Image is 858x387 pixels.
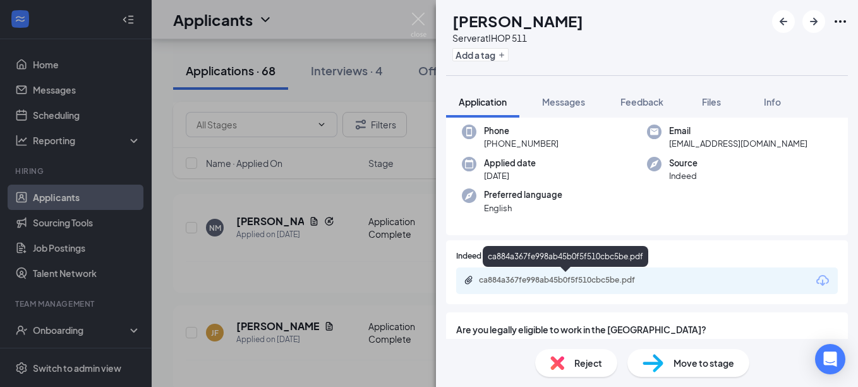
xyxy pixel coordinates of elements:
[452,32,583,44] div: Server at IHOP 511
[674,356,734,370] span: Move to stage
[484,202,562,214] span: English
[620,96,663,107] span: Feedback
[542,96,585,107] span: Messages
[484,157,536,169] span: Applied date
[702,96,721,107] span: Files
[833,14,848,29] svg: Ellipses
[456,250,512,262] span: Indeed Resume
[484,188,562,201] span: Preferred language
[464,275,474,285] svg: Paperclip
[669,157,698,169] span: Source
[452,10,583,32] h1: [PERSON_NAME]
[484,169,536,182] span: [DATE]
[802,10,825,33] button: ArrowRight
[574,356,602,370] span: Reject
[498,51,505,59] svg: Plus
[806,14,821,29] svg: ArrowRight
[452,48,509,61] button: PlusAdd a tag
[669,137,807,150] span: [EMAIL_ADDRESS][DOMAIN_NAME]
[479,275,656,285] div: ca884a367fe998ab45b0f5f510cbc5be.pdf
[483,246,648,267] div: ca884a367fe998ab45b0f5f510cbc5be.pdf
[464,275,668,287] a: Paperclipca884a367fe998ab45b0f5f510cbc5be.pdf
[484,137,559,150] span: [PHONE_NUMBER]
[815,344,845,374] div: Open Intercom Messenger
[669,125,807,137] span: Email
[772,10,795,33] button: ArrowLeftNew
[815,273,830,288] svg: Download
[459,96,507,107] span: Application
[484,125,559,137] span: Phone
[669,169,698,182] span: Indeed
[776,14,791,29] svg: ArrowLeftNew
[764,96,781,107] span: Info
[456,322,838,336] span: Are you legally eligible to work in the [GEOGRAPHIC_DATA]?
